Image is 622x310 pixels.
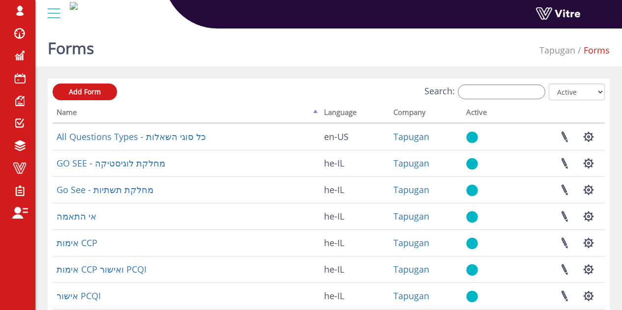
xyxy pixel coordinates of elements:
[57,157,165,169] a: GO SEE - מחלקת לוגיסטיקה
[539,44,575,56] a: Tapugan
[393,184,429,196] a: Tapugan
[320,203,389,229] td: he-IL
[393,237,429,249] a: Tapugan
[320,176,389,203] td: he-IL
[466,264,478,276] img: yes
[466,211,478,223] img: yes
[320,150,389,176] td: he-IL
[466,184,478,197] img: yes
[69,87,101,96] span: Add Form
[57,210,96,222] a: אי התאמה
[393,131,429,142] a: Tapugan
[466,290,478,303] img: yes
[466,131,478,143] img: yes
[393,263,429,275] a: Tapugan
[53,105,320,123] th: Name: activate to sort column descending
[57,184,153,196] a: Go See - מחלקת תשתיות
[462,105,510,123] th: Active
[466,158,478,170] img: yes
[57,290,101,302] a: אישור PCQI
[57,237,97,249] a: אימות CCP
[320,123,389,150] td: en-US
[320,105,389,123] th: Language
[575,44,610,57] li: Forms
[393,290,429,302] a: Tapugan
[466,237,478,250] img: yes
[320,256,389,282] td: he-IL
[389,105,463,123] th: Company
[424,85,545,99] label: Search:
[53,84,117,100] a: Add Form
[458,85,545,99] input: Search:
[320,282,389,309] td: he-IL
[320,229,389,256] td: he-IL
[48,25,94,66] h1: Forms
[57,263,147,275] a: אימות CCP ואישור PCQI
[70,2,78,10] img: 30c72172-15fd-4f9e-801b-18ab006e8c8f.png
[393,210,429,222] a: Tapugan
[393,157,429,169] a: Tapugan
[57,131,206,142] a: All Questions Types - כל סוגי השאלות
